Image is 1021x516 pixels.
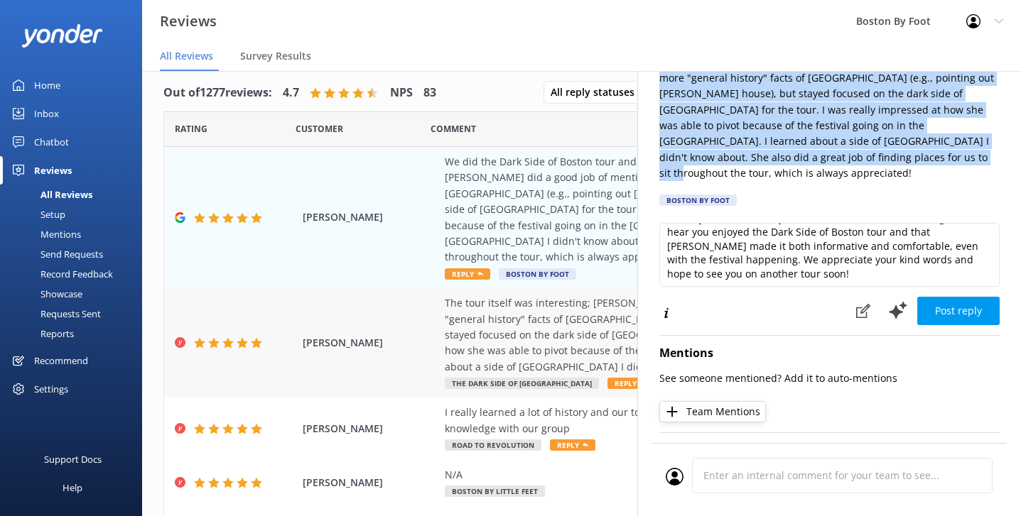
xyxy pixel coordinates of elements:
[9,204,142,224] a: Setup
[303,421,438,437] span: [PERSON_NAME]
[445,154,903,265] div: We did the Dark Side of Boston tour and it was fab. The tour itself was interesting; [PERSON_NAME...
[160,49,213,63] span: All Reviews
[551,84,643,100] span: All reply statuses
[240,49,311,63] span: Survey Results
[44,445,102,473] div: Support Docs
[9,284,142,304] a: Showcase
[296,122,343,136] span: Date
[9,244,103,264] div: Send Requests
[445,378,599,389] span: The Dark Side of [GEOGRAPHIC_DATA]
[445,268,490,280] span: Reply
[34,71,60,99] div: Home
[445,405,903,437] div: I really learned a lot of history and our tour guide was so enthusiastic about sharing her knowle...
[9,185,92,204] div: All Reviews
[160,10,217,33] h3: Reviews
[9,304,101,324] div: Requests Sent
[9,324,142,344] a: Reports
[830,441,1000,457] p: [DATE] 8:31pm
[9,224,81,244] div: Mentions
[390,84,413,102] h4: NPS
[34,128,69,156] div: Chatbot
[303,335,438,351] span: [PERSON_NAME]
[9,324,74,344] div: Reports
[550,439,595,451] span: Reply
[659,38,1000,182] p: We did the Dark Side of Boston tour and it was fab. The tour itself was interesting; [PERSON_NAME...
[34,346,88,375] div: Recommend
[423,84,436,102] h4: 83
[283,84,299,102] h4: 4.7
[9,204,65,224] div: Setup
[659,401,766,422] button: Team Mentions
[34,156,72,185] div: Reviews
[666,468,684,485] img: user_profile.svg
[659,441,830,457] p: Completed
[63,473,82,502] div: Help
[163,84,272,102] h4: Out of 1277 reviews:
[659,194,737,206] div: Boston By Foot
[659,223,1000,287] textarea: Thank you so much for your wonderful review! We're delighted to hear you enjoyed the Dark Side of...
[445,485,545,497] span: Boston By Little Feet
[9,264,113,284] div: Record Feedback
[303,209,438,225] span: [PERSON_NAME]
[34,99,59,128] div: Inbox
[303,475,438,490] span: [PERSON_NAME]
[34,375,68,403] div: Settings
[659,344,1000,363] h4: Mentions
[21,24,103,48] img: yonder-white-logo.png
[9,264,142,284] a: Record Feedback
[659,370,1000,386] p: See someone mentioned? Add it to auto-mentions
[445,467,903,483] div: N/A
[9,304,142,324] a: Requests Sent
[445,295,903,375] div: The tour itself was interesting; [PERSON_NAME] did a good job of mentioning some of the more "gen...
[445,439,541,451] span: Road to Revolution
[607,378,653,389] span: Reply
[499,268,576,280] span: Boston By Foot
[917,297,1000,325] button: Post reply
[431,122,476,136] span: Question
[9,185,142,204] a: All Reviews
[9,224,142,244] a: Mentions
[175,122,207,136] span: Date
[9,244,142,264] a: Send Requests
[9,284,82,304] div: Showcase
